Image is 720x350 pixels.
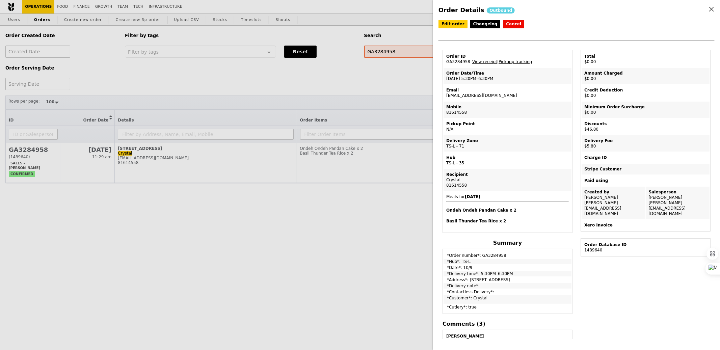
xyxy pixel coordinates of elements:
[446,138,569,143] div: Delivery Zone
[444,271,571,276] td: *Delivery time*: 5:30PM–6:30PM
[444,304,571,313] td: *Cutlery*: true
[584,54,707,59] div: Total
[446,155,569,160] div: Hub
[649,189,707,195] div: Salesperson
[446,194,569,224] span: Meals for
[444,265,571,270] td: *Date*: 10/9
[444,289,571,295] td: *Contactless Delivery*:
[444,152,571,168] td: TS-L - 35
[584,87,707,93] div: Credit Deduction
[584,189,643,195] div: Created by
[446,54,569,59] div: Order ID
[582,51,710,67] td: $0.00
[487,7,515,14] div: Outbound
[582,118,710,135] td: $46.80
[446,172,569,177] div: Recipient
[472,59,497,64] a: View receipt
[446,121,569,127] div: Pickup Point
[444,68,571,84] td: [DATE] 5:30PM–6:30PM
[446,334,484,339] b: [PERSON_NAME]
[582,135,710,152] td: $5.80
[446,87,569,93] div: Email
[584,222,707,228] div: Xero Invoice
[444,135,571,152] td: TS-L - 71
[446,218,569,224] h4: Basil Thunder Tea Rice x 2
[499,59,532,64] a: Pickupp tracking
[444,277,571,282] td: *Address*: [STREET_ADDRESS]
[470,59,472,64] span: –
[446,71,569,76] div: Order Date/Time
[584,178,707,183] div: Paid using
[443,240,572,246] h4: Summary
[444,283,571,289] td: *Delivery note*:
[582,68,710,84] td: $0.00
[444,85,571,101] td: [EMAIL_ADDRESS][DOMAIN_NAME]
[446,104,569,110] div: Mobile
[584,166,707,172] div: Stripe Customer
[582,239,710,255] td: 1489640
[503,20,524,28] button: Cancel
[444,259,571,264] td: *Hub*: TS-L
[444,250,571,258] td: *Order number*: GA3284958
[465,194,480,199] b: [DATE]
[444,102,571,118] td: 81614558
[444,295,571,304] td: *Customer*: Crystal
[582,187,645,219] td: [PERSON_NAME] [PERSON_NAME][EMAIL_ADDRESS][DOMAIN_NAME]
[497,59,532,64] span: |
[584,121,707,127] div: Discounts
[443,321,572,327] h4: Comments (3)
[444,51,571,67] td: GA3284958
[584,71,707,76] div: Amount Charged
[446,208,569,213] h4: Ondeh Ondeh Pandan Cake x 2
[584,242,707,247] div: Order Database ID
[444,118,571,135] td: N/A
[584,104,707,110] div: Minimum Order Surcharge
[584,138,707,143] div: Delivery Fee
[646,187,710,219] td: [PERSON_NAME] [PERSON_NAME][EMAIL_ADDRESS][DOMAIN_NAME]
[438,20,468,28] a: Edit order
[584,155,707,160] div: Charge ID
[470,20,501,28] a: Changelog
[438,6,484,14] span: Order Details
[446,183,569,188] div: 81614558
[582,102,710,118] td: $0.00
[446,177,569,183] div: Crystal
[582,85,710,101] td: $0.00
